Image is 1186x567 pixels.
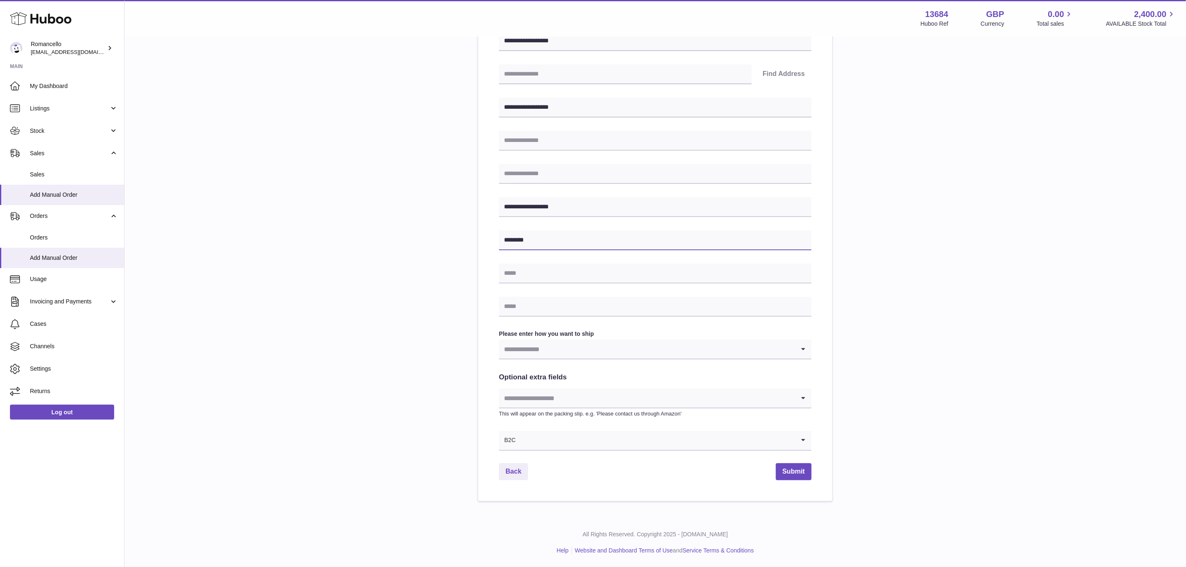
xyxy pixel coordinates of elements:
a: Back [499,463,528,480]
span: 2,400.00 [1134,9,1166,20]
label: Please enter how you want to ship [499,330,812,338]
span: Add Manual Order [30,254,118,262]
img: internalAdmin-13684@internal.huboo.com [10,42,22,54]
span: Stock [30,127,109,135]
input: Search for option [499,340,795,359]
p: All Rights Reserved. Copyright 2025 - [DOMAIN_NAME] [131,530,1179,538]
span: Invoicing and Payments [30,298,109,305]
a: 2,400.00 AVAILABLE Stock Total [1106,9,1176,28]
a: Log out [10,405,114,420]
a: Website and Dashboard Terms of Use [575,547,673,554]
span: B2C [499,431,516,450]
span: Add Manual Order [30,191,118,199]
a: 0.00 Total sales [1037,9,1074,28]
div: Search for option [499,340,812,359]
a: Service Terms & Conditions [682,547,754,554]
li: and [572,547,754,555]
button: Submit [776,463,812,480]
span: Sales [30,171,118,178]
span: My Dashboard [30,82,118,90]
span: 0.00 [1048,9,1064,20]
strong: GBP [986,9,1004,20]
span: Cases [30,320,118,328]
div: Currency [981,20,1005,28]
h2: Optional extra fields [499,373,812,382]
div: Romancello [31,40,105,56]
span: AVAILABLE Stock Total [1106,20,1176,28]
span: Orders [30,234,118,242]
span: Listings [30,105,109,112]
span: Returns [30,387,118,395]
span: Usage [30,275,118,283]
strong: 13684 [925,9,949,20]
input: Search for option [499,389,795,408]
div: Search for option [499,431,812,451]
div: Search for option [499,389,812,408]
span: Sales [30,149,109,157]
span: Channels [30,342,118,350]
div: Huboo Ref [921,20,949,28]
span: Total sales [1037,20,1074,28]
span: [EMAIL_ADDRESS][DOMAIN_NAME] [31,49,122,55]
input: Search for option [516,431,795,450]
a: Help [557,547,569,554]
p: This will appear on the packing slip. e.g. 'Please contact us through Amazon' [499,410,812,418]
span: Orders [30,212,109,220]
span: Settings [30,365,118,373]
